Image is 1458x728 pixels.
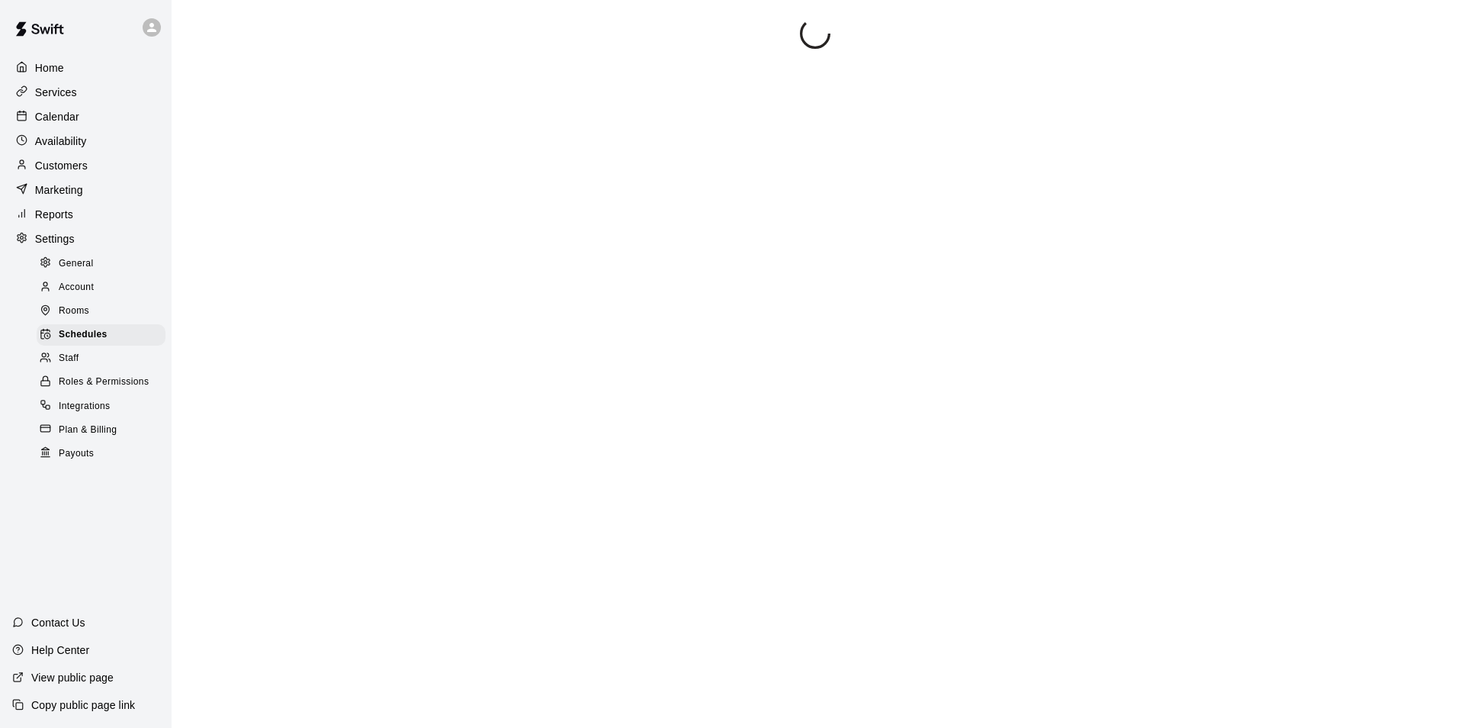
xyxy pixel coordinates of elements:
a: Reports [12,203,159,226]
p: Marketing [35,182,83,198]
a: Services [12,81,159,104]
span: Payouts [59,446,94,462]
a: Customers [12,154,159,177]
a: Schedules [37,324,172,347]
span: General [59,256,94,272]
p: Reports [35,207,73,222]
p: View public page [31,670,114,685]
p: Home [35,60,64,76]
span: Account [59,280,94,295]
div: Rooms [37,301,165,322]
a: Home [12,56,159,79]
a: Marketing [12,179,159,201]
a: Calendar [12,105,159,128]
span: Plan & Billing [59,423,117,438]
p: Services [35,85,77,100]
a: Roles & Permissions [37,371,172,395]
span: Roles & Permissions [59,375,149,390]
div: Payouts [37,443,165,465]
span: Staff [59,351,79,366]
div: Plan & Billing [37,420,165,441]
p: Settings [35,231,75,246]
a: Rooms [37,300,172,324]
p: Calendar [35,109,79,124]
a: Availability [12,130,159,153]
div: Staff [37,348,165,369]
p: Customers [35,158,88,173]
a: Payouts [37,442,172,465]
p: Help Center [31,643,89,658]
a: Integrations [37,395,172,418]
span: Schedules [59,327,108,343]
p: Copy public page link [31,697,135,713]
div: Integrations [37,396,165,417]
div: General [37,253,165,275]
p: Contact Us [31,615,85,630]
a: General [37,252,172,275]
a: Account [37,275,172,299]
a: Staff [37,347,172,371]
span: Integrations [59,399,111,414]
a: Plan & Billing [37,418,172,442]
a: Settings [12,227,159,250]
div: Roles & Permissions [37,372,165,393]
div: Schedules [37,324,165,346]
p: Availability [35,134,87,149]
span: Rooms [59,304,89,319]
div: Account [37,277,165,298]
